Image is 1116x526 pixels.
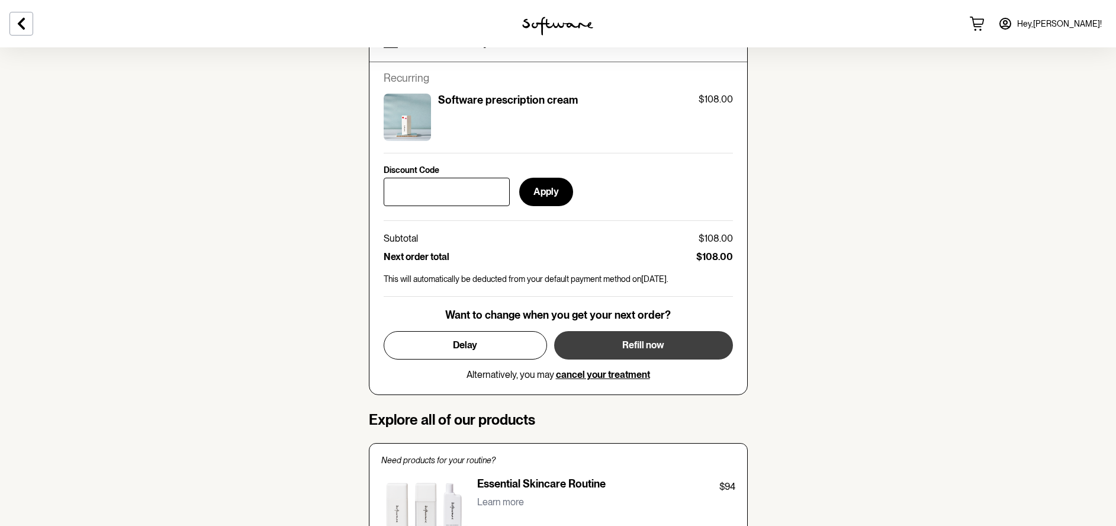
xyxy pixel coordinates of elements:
[477,496,524,508] p: Learn more
[477,477,606,494] p: Essential Skincare Routine
[438,94,578,107] p: Software prescription cream
[699,233,733,244] p: $108.00
[622,339,664,351] span: Refill now
[719,480,735,494] p: $94
[556,369,650,380] button: cancel your treatment
[554,331,733,360] button: Refill now
[384,165,439,175] p: Discount Code
[522,17,593,36] img: software logo
[696,251,733,262] p: $108.00
[467,369,650,380] p: Alternatively, you may
[477,494,524,510] button: Learn more
[384,94,431,141] img: cktujd3cr00003e5xydhm4e2c.jpg
[453,339,477,351] span: Delay
[369,412,748,429] h4: Explore all of our products
[1017,19,1102,29] span: Hey, [PERSON_NAME] !
[699,94,733,105] p: $108.00
[384,233,418,244] p: Subtotal
[384,72,733,85] p: Recurring
[519,178,573,206] button: Apply
[991,9,1109,38] a: Hey,[PERSON_NAME]!
[384,331,547,360] button: Delay
[445,309,671,322] p: Want to change when you get your next order?
[381,456,735,466] p: Need products for your routine?
[384,274,733,284] p: This will automatically be deducted from your default payment method on [DATE] .
[384,251,449,262] p: Next order total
